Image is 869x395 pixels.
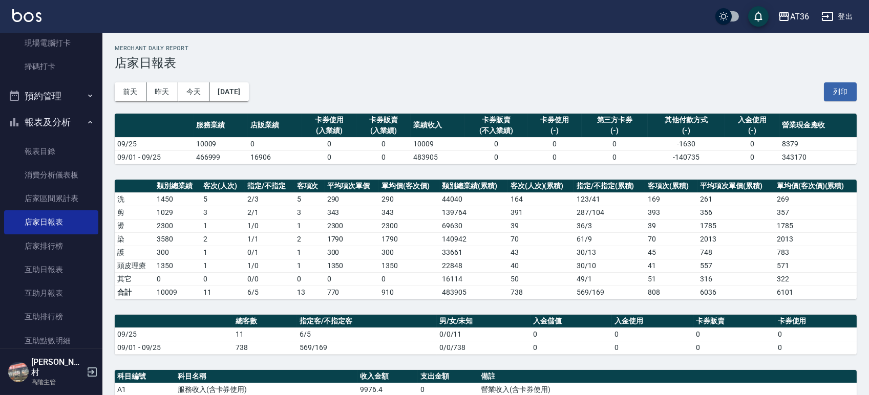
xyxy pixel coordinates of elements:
[115,82,146,101] button: 前天
[325,272,379,286] td: 0
[574,259,645,272] td: 30 / 10
[245,232,294,246] td: 1 / 1
[574,286,645,299] td: 569/169
[527,150,582,164] td: 0
[245,246,294,259] td: 0 / 1
[115,327,233,341] td: 09/25
[508,286,574,299] td: 738
[774,272,857,286] td: 322
[530,115,579,125] div: 卡券使用
[697,206,774,219] td: 356
[697,246,774,259] td: 748
[245,286,294,299] td: 6/5
[245,272,294,286] td: 0 / 0
[574,272,645,286] td: 49 / 1
[294,219,325,232] td: 1
[774,180,857,193] th: 單均價(客次價)(累積)
[115,180,857,299] table: a dense table
[294,272,325,286] td: 0
[12,9,41,22] img: Logo
[774,6,813,27] button: AT36
[508,206,574,219] td: 391
[411,137,465,150] td: 10009
[4,281,98,305] a: 互助月報表
[774,232,857,246] td: 2013
[508,232,574,246] td: 70
[115,114,857,164] table: a dense table
[356,150,411,164] td: 0
[645,286,697,299] td: 808
[194,137,248,150] td: 10009
[468,125,525,136] div: (不入業績)
[693,327,775,341] td: 0
[645,272,697,286] td: 51
[115,272,154,286] td: 其它
[650,125,723,136] div: (-)
[697,180,774,193] th: 平均項次單價(累積)
[356,137,411,150] td: 0
[154,246,201,259] td: 300
[508,259,574,272] td: 40
[245,206,294,219] td: 2 / 1
[824,82,857,101] button: 列印
[774,246,857,259] td: 783
[645,180,697,193] th: 客項次(累積)
[648,137,725,150] td: -1630
[4,31,98,55] a: 現場電腦打卡
[154,259,201,272] td: 1350
[574,180,645,193] th: 指定/不指定(累積)
[4,258,98,281] a: 互助日報表
[584,125,645,136] div: (-)
[297,315,437,328] th: 指定客/不指定客
[437,341,531,354] td: 0/0/738
[115,45,857,52] h2: Merchant Daily Report
[439,206,508,219] td: 139764
[31,357,83,378] h5: [PERSON_NAME]村
[418,370,478,383] th: 支出金額
[379,180,439,193] th: 單均價(客次價)
[775,327,857,341] td: 0
[411,150,465,164] td: 483905
[233,341,297,354] td: 738
[774,286,857,299] td: 6101
[645,219,697,232] td: 39
[245,259,294,272] td: 1 / 0
[379,246,439,259] td: 300
[439,219,508,232] td: 69630
[201,272,245,286] td: 0
[209,82,248,101] button: [DATE]
[574,232,645,246] td: 61 / 9
[379,219,439,232] td: 2300
[439,259,508,272] td: 22848
[325,286,379,299] td: 770
[154,192,201,206] td: 1450
[379,206,439,219] td: 343
[697,259,774,272] td: 557
[437,327,531,341] td: 0/0/11
[115,315,857,355] table: a dense table
[359,115,408,125] div: 卡券販賣
[248,150,302,164] td: 16906
[465,150,527,164] td: 0
[4,109,98,136] button: 報表及分析
[379,192,439,206] td: 290
[154,272,201,286] td: 0
[325,180,379,193] th: 平均項次單價
[774,219,857,232] td: 1785
[775,341,857,354] td: 0
[697,219,774,232] td: 1785
[201,206,245,219] td: 3
[650,115,723,125] div: 其他付款方式
[693,315,775,328] th: 卡券販賣
[379,259,439,272] td: 1350
[115,232,154,246] td: 染
[115,137,194,150] td: 09/25
[725,137,779,150] td: 0
[531,327,612,341] td: 0
[302,150,356,164] td: 0
[612,327,693,341] td: 0
[4,305,98,328] a: 互助排行榜
[248,137,302,150] td: 0
[697,192,774,206] td: 261
[439,180,508,193] th: 類別總業績(累積)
